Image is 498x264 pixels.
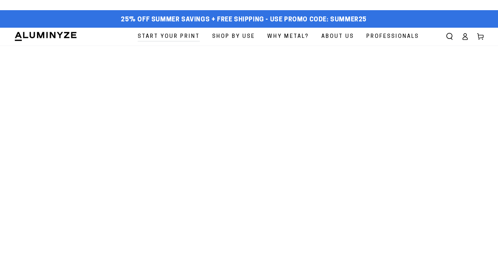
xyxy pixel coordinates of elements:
[267,32,309,41] span: Why Metal?
[212,32,255,41] span: Shop By Use
[361,28,424,46] a: Professionals
[321,32,354,41] span: About Us
[207,28,260,46] a: Shop By Use
[14,31,77,42] img: Aluminyze
[132,28,205,46] a: Start Your Print
[442,29,457,44] summary: Search our site
[138,32,200,41] span: Start Your Print
[262,28,314,46] a: Why Metal?
[121,16,367,24] span: 25% off Summer Savings + Free Shipping - Use Promo Code: SUMMER25
[316,28,359,46] a: About Us
[366,32,419,41] span: Professionals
